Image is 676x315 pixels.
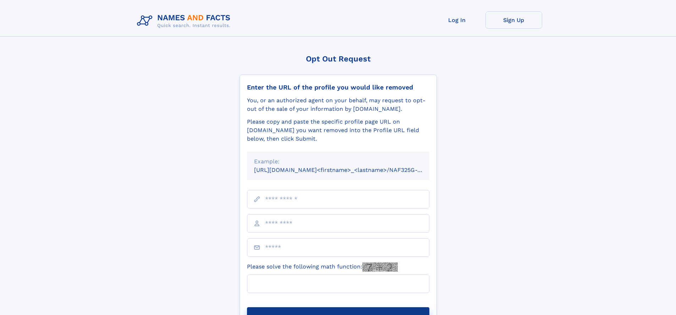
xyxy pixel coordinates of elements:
[240,54,437,63] div: Opt Out Request
[247,118,429,143] div: Please copy and paste the specific profile page URL on [DOMAIN_NAME] you want removed into the Pr...
[247,96,429,113] div: You, or an authorized agent on your behalf, may request to opt-out of the sale of your informatio...
[134,11,236,31] img: Logo Names and Facts
[429,11,485,29] a: Log In
[485,11,542,29] a: Sign Up
[247,83,429,91] div: Enter the URL of the profile you would like removed
[254,157,422,166] div: Example:
[247,262,398,272] label: Please solve the following math function:
[254,167,443,173] small: [URL][DOMAIN_NAME]<firstname>_<lastname>/NAF325G-xxxxxxxx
